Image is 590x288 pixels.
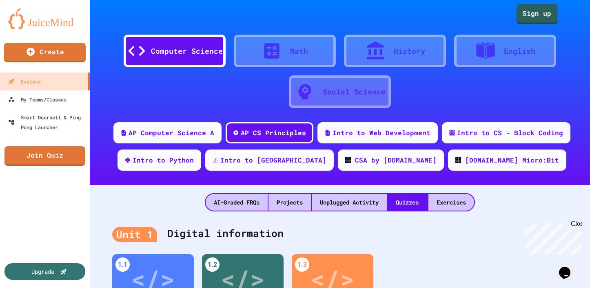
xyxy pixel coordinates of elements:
div: Explore [8,77,41,86]
div: AP CS Principles [241,128,306,138]
iframe: chat widget [556,255,582,280]
div: Unit 1 [112,227,157,242]
img: CODE_logo_RGB.png [345,157,351,163]
div: Projects [268,194,311,211]
div: 1.1 [115,257,130,272]
div: Math [290,46,308,57]
div: [DOMAIN_NAME] Micro:Bit [465,155,559,165]
div: My Teams/Classes [8,95,67,104]
div: CSA by [DOMAIN_NAME] [355,155,437,165]
div: AI-Graded FRQs [206,194,268,211]
div: 1.3 [295,257,309,272]
div: Quizzes [388,194,427,211]
div: Smart Doorbell & Ping Pong Launcher [8,112,87,132]
div: AP Computer Science A [129,128,214,138]
a: Create [4,43,86,62]
a: Join Quiz [4,146,85,166]
div: History [394,46,425,57]
img: CODE_logo_RGB.png [455,157,461,163]
div: Chat with us now!Close [3,3,56,52]
div: Upgrade [31,267,54,276]
div: Intro to [GEOGRAPHIC_DATA] [220,155,326,165]
div: Intro to Web Development [333,128,430,138]
img: logo-orange.svg [8,8,82,29]
div: English [504,46,535,57]
iframe: chat widget [522,220,582,255]
div: Exercises [428,194,474,211]
div: Digital information [112,218,568,250]
div: Intro to CS - Block Coding [457,128,563,138]
a: Sign up [517,4,558,24]
div: Intro to Python [133,155,194,165]
div: Computer Science [151,46,223,57]
div: 1.2 [205,257,220,272]
div: Social Science [323,86,386,97]
div: Unplugged Activity [312,194,387,211]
